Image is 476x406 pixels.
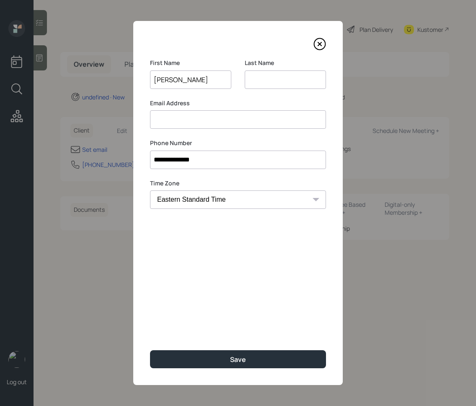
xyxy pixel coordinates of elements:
div: Save [230,355,246,364]
label: Time Zone [150,179,326,187]
label: Phone Number [150,139,326,147]
label: Last Name [245,59,326,67]
button: Save [150,350,326,368]
label: Email Address [150,99,326,107]
label: First Name [150,59,231,67]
